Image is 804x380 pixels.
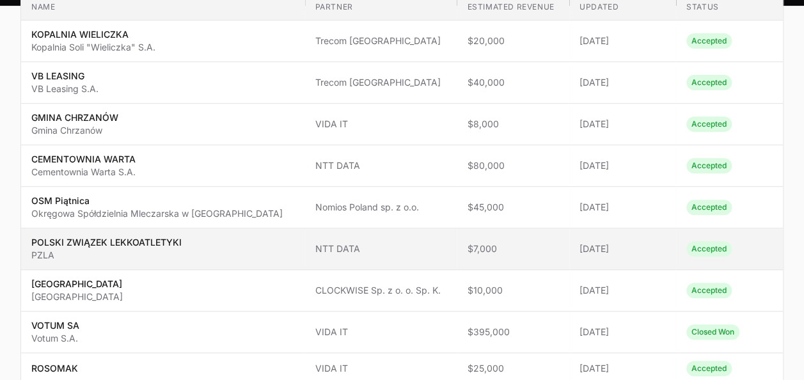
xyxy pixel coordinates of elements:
[31,70,99,83] p: VB LEASING
[467,201,559,214] span: $45,000
[579,118,666,131] span: [DATE]
[467,159,559,172] span: $80,000
[467,284,559,297] span: $10,000
[315,242,447,255] span: NTT DATA
[579,326,666,338] span: [DATE]
[31,28,155,41] p: KOPALNIA WIELICZKA
[467,326,559,338] span: $395,000
[467,118,559,131] span: $8,000
[31,249,182,262] p: PZLA
[31,153,136,166] p: CEMENTOWNIA WARTA
[315,118,447,131] span: VIDA IT
[315,76,447,89] span: Trecom [GEOGRAPHIC_DATA]
[579,284,666,297] span: [DATE]
[31,290,123,303] p: [GEOGRAPHIC_DATA]
[467,35,559,47] span: $20,000
[31,111,118,124] p: GMINA CHRZANÓW
[579,201,666,214] span: [DATE]
[31,278,123,290] p: [GEOGRAPHIC_DATA]
[579,159,666,172] span: [DATE]
[467,362,559,375] span: $25,000
[31,362,78,375] p: ROSOMAK
[579,35,666,47] span: [DATE]
[579,242,666,255] span: [DATE]
[31,207,283,220] p: Okręgowa Spółdzielnia Mleczarska w [GEOGRAPHIC_DATA]
[31,194,283,207] p: OSM Piątnica
[467,242,559,255] span: $7,000
[31,332,79,345] p: Votum S.A.
[315,159,447,172] span: NTT DATA
[579,362,666,375] span: [DATE]
[31,166,136,178] p: Cementownia Warta S.A.
[315,284,447,297] span: CLOCKWISE Sp. z o. o. Sp. K.
[315,326,447,338] span: VIDA IT
[315,35,447,47] span: Trecom [GEOGRAPHIC_DATA]
[31,41,155,54] p: Kopalnia Soli "Wieliczka" S.A.
[31,83,99,95] p: VB Leasing S.A.
[579,76,666,89] span: [DATE]
[467,76,559,89] span: $40,000
[31,319,79,332] p: VOTUM SA
[31,236,182,249] p: POLSKI ZWIĄZEK LEKKOATLETYKI
[315,362,447,375] span: VIDA IT
[31,124,118,137] p: Gmina Chrzanów
[315,201,447,214] span: Nomios Poland sp. z o.o.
